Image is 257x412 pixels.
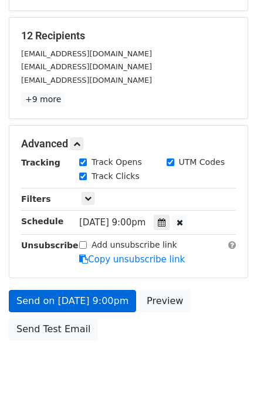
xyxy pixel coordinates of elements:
label: Add unsubscribe link [92,239,177,251]
small: [EMAIL_ADDRESS][DOMAIN_NAME] [21,62,152,71]
strong: Filters [21,194,51,204]
iframe: Chat Widget [198,356,257,412]
strong: Unsubscribe [21,241,79,250]
label: UTM Codes [179,156,225,168]
div: 聊天小组件 [198,356,257,412]
label: Track Opens [92,156,142,168]
small: [EMAIL_ADDRESS][DOMAIN_NAME] [21,49,152,58]
h5: 12 Recipients [21,29,236,42]
a: Send on [DATE] 9:00pm [9,290,136,312]
strong: Tracking [21,158,60,167]
h5: Advanced [21,137,236,150]
a: Copy unsubscribe link [79,254,185,265]
a: +9 more [21,92,65,107]
span: [DATE] 9:00pm [79,217,146,228]
label: Track Clicks [92,170,140,183]
a: Send Test Email [9,318,98,340]
strong: Schedule [21,217,63,226]
a: Preview [139,290,191,312]
small: [EMAIL_ADDRESS][DOMAIN_NAME] [21,76,152,85]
